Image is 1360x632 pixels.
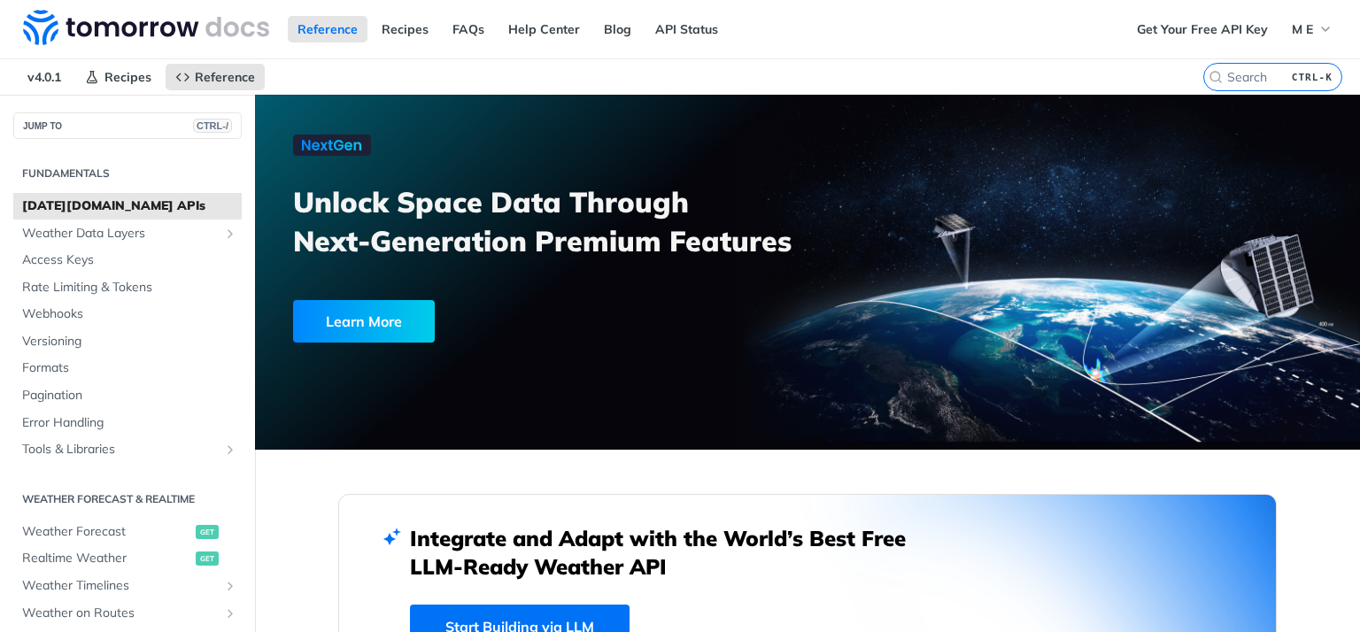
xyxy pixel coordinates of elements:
[1127,16,1278,42] a: Get Your Free API Key
[594,16,641,42] a: Blog
[13,220,242,247] a: Weather Data LayersShow subpages for Weather Data Layers
[166,64,265,90] a: Reference
[1292,21,1313,37] span: M E
[22,550,191,567] span: Realtime Weather
[13,600,242,627] a: Weather on RoutesShow subpages for Weather on Routes
[13,573,242,599] a: Weather TimelinesShow subpages for Weather Timelines
[18,64,71,90] span: v4.0.1
[13,545,242,572] a: Realtime Weatherget
[443,16,494,42] a: FAQs
[196,525,219,539] span: get
[22,387,237,405] span: Pagination
[293,135,371,156] img: NextGen
[288,16,367,42] a: Reference
[1209,70,1223,84] svg: Search
[293,300,435,343] div: Learn More
[22,414,237,432] span: Error Handling
[23,10,269,45] img: Tomorrow.io Weather API Docs
[13,382,242,409] a: Pagination
[22,441,219,459] span: Tools & Libraries
[13,410,242,436] a: Error Handling
[645,16,728,42] a: API Status
[13,301,242,328] a: Webhooks
[410,524,932,581] h2: Integrate and Adapt with the World’s Best Free LLM-Ready Weather API
[13,112,242,139] button: JUMP TOCTRL-/
[293,300,720,343] a: Learn More
[22,359,237,377] span: Formats
[1287,68,1337,86] kbd: CTRL-K
[196,551,219,566] span: get
[13,328,242,355] a: Versioning
[13,355,242,382] a: Formats
[13,247,242,274] a: Access Keys
[13,491,242,507] h2: Weather Forecast & realtime
[13,519,242,545] a: Weather Forecastget
[22,305,237,323] span: Webhooks
[498,16,590,42] a: Help Center
[22,279,237,297] span: Rate Limiting & Tokens
[75,64,161,90] a: Recipes
[13,166,242,181] h2: Fundamentals
[22,197,237,215] span: [DATE][DOMAIN_NAME] APIs
[22,523,191,541] span: Weather Forecast
[293,182,827,260] h3: Unlock Space Data Through Next-Generation Premium Features
[22,333,237,351] span: Versioning
[22,577,219,595] span: Weather Timelines
[193,119,232,133] span: CTRL-/
[22,225,219,243] span: Weather Data Layers
[22,605,219,622] span: Weather on Routes
[223,606,237,620] button: Show subpages for Weather on Routes
[223,227,237,241] button: Show subpages for Weather Data Layers
[223,579,237,593] button: Show subpages for Weather Timelines
[22,251,237,269] span: Access Keys
[1282,16,1342,42] button: M E
[13,274,242,301] a: Rate Limiting & Tokens
[104,69,151,85] span: Recipes
[13,193,242,220] a: [DATE][DOMAIN_NAME] APIs
[13,436,242,463] a: Tools & LibrariesShow subpages for Tools & Libraries
[372,16,438,42] a: Recipes
[195,69,255,85] span: Reference
[223,443,237,457] button: Show subpages for Tools & Libraries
